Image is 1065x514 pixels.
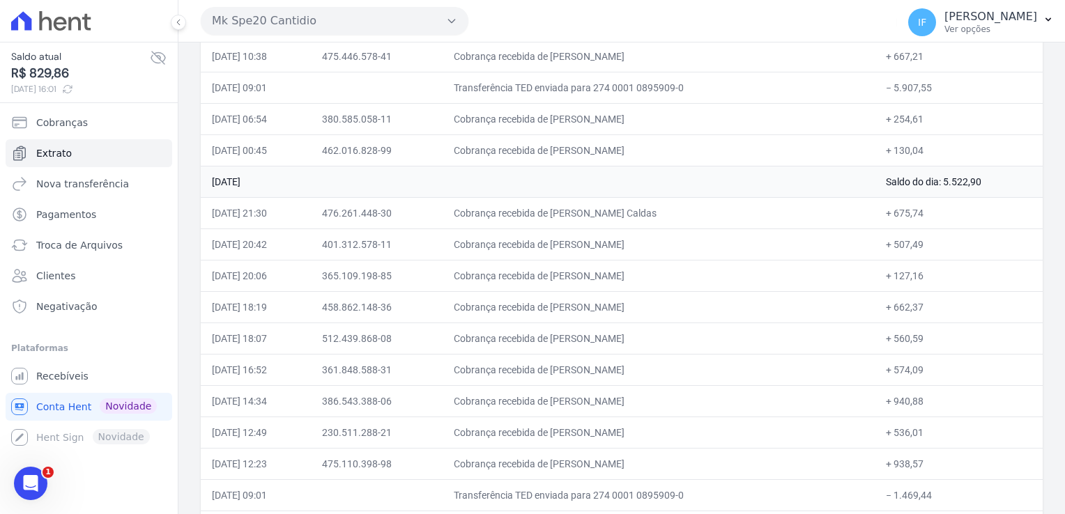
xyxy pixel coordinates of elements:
td: Cobrança recebida de [PERSON_NAME] [443,291,875,322]
td: + 574,09 [875,354,1043,385]
a: Conta Hent Novidade [6,393,172,421]
td: [DATE] 12:49 [201,416,311,448]
td: + 667,21 [875,40,1043,72]
td: [DATE] 14:34 [201,385,311,416]
td: [DATE] 09:01 [201,479,311,511]
a: Nova transferência [6,170,172,198]
td: 476.261.448-30 [311,197,442,228]
td: Cobrança recebida de [PERSON_NAME] [443,103,875,134]
td: + 127,16 [875,260,1043,291]
td: + 130,04 [875,134,1043,166]
td: Transferência TED enviada para 274 0001 0895909-0 [443,72,875,103]
a: Clientes [6,262,172,290]
td: + 662,37 [875,291,1043,322]
a: Recebíveis [6,362,172,390]
a: Extrato [6,139,172,167]
td: 458.862.148-36 [311,291,442,322]
td: 401.312.578-11 [311,228,442,260]
td: [DATE] [201,166,875,197]
span: 1 [43,467,54,478]
td: Cobrança recebida de [PERSON_NAME] Caldas [443,197,875,228]
span: Clientes [36,269,75,283]
a: Cobranças [6,109,172,137]
td: Saldo do dia: 5.522,90 [875,166,1043,197]
td: Cobrança recebida de [PERSON_NAME] [443,354,875,385]
td: 380.585.058-11 [311,103,442,134]
td: [DATE] 20:42 [201,228,311,260]
td: 361.848.588-31 [311,354,442,385]
span: Conta Hent [36,400,91,414]
td: Cobrança recebida de [PERSON_NAME] [443,40,875,72]
a: Troca de Arquivos [6,231,172,259]
td: + 536,01 [875,416,1043,448]
td: Cobrança recebida de [PERSON_NAME] [443,260,875,291]
td: Cobrança recebida de [PERSON_NAME] [443,385,875,416]
td: Transferência TED enviada para 274 0001 0895909-0 [443,479,875,511]
td: [DATE] 12:23 [201,448,311,479]
td: [DATE] 16:52 [201,354,311,385]
span: Negativação [36,299,98,313]
span: Nova transferência [36,177,129,191]
td: Cobrança recebida de [PERSON_NAME] [443,416,875,448]
span: Saldo atual [11,49,150,64]
span: IF [918,17,926,27]
td: Cobrança recebida de [PERSON_NAME] [443,322,875,354]
td: 475.110.398-98 [311,448,442,479]
span: [DATE] 16:01 [11,83,150,95]
td: Cobrança recebida de [PERSON_NAME] [443,448,875,479]
td: [DATE] 10:38 [201,40,311,72]
td: + 507,49 [875,228,1043,260]
span: Novidade [100,398,157,414]
nav: Sidebar [11,109,167,451]
td: [DATE] 00:45 [201,134,311,166]
td: [DATE] 09:01 [201,72,311,103]
span: Recebíveis [36,369,89,383]
span: Troca de Arquivos [36,238,123,252]
p: Ver opções [944,24,1037,35]
span: Pagamentos [36,208,96,221]
button: Mk Spe20 Cantidio [201,7,468,35]
td: [DATE] 18:07 [201,322,311,354]
td: + 560,59 [875,322,1043,354]
span: Cobranças [36,116,88,130]
td: − 1.469,44 [875,479,1043,511]
td: Cobrança recebida de [PERSON_NAME] [443,228,875,260]
a: Pagamentos [6,201,172,228]
td: [DATE] 20:06 [201,260,311,291]
td: 230.511.288-21 [311,416,442,448]
td: + 254,61 [875,103,1043,134]
td: + 675,74 [875,197,1043,228]
td: + 940,88 [875,385,1043,416]
td: 365.109.198-85 [311,260,442,291]
td: [DATE] 06:54 [201,103,311,134]
div: Plataformas [11,340,167,357]
td: [DATE] 21:30 [201,197,311,228]
p: [PERSON_NAME] [944,10,1037,24]
iframe: Intercom live chat [14,467,47,500]
td: 512.439.868-08 [311,322,442,354]
button: IF [PERSON_NAME] Ver opções [897,3,1065,42]
a: Negativação [6,293,172,320]
td: [DATE] 18:19 [201,291,311,322]
span: Extrato [36,146,72,160]
td: + 938,57 [875,448,1043,479]
td: 475.446.578-41 [311,40,442,72]
td: 462.016.828-99 [311,134,442,166]
span: R$ 829,86 [11,64,150,83]
td: − 5.907,55 [875,72,1043,103]
td: 386.543.388-06 [311,385,442,416]
td: Cobrança recebida de [PERSON_NAME] [443,134,875,166]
